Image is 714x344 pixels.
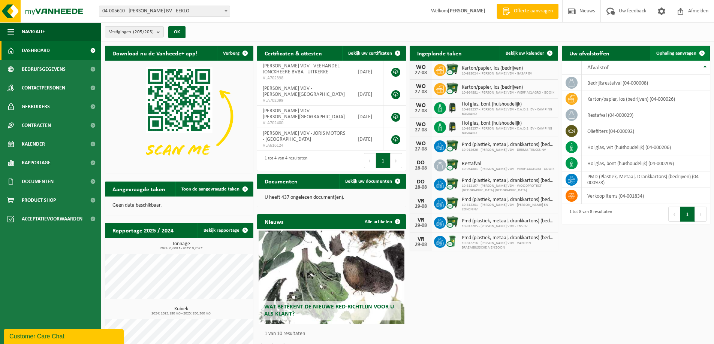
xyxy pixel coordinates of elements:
[99,6,230,16] span: 04-005610 - ELIAS VANDEVOORDE BV - EEKLO
[257,214,291,229] h2: Nieuws
[650,46,710,61] a: Ophaling aanvragen
[105,26,164,37] button: Vestigingen(205/205)
[462,224,554,229] span: 10-812205 - [PERSON_NAME] VDV - TNS BV
[446,120,459,133] img: CR-HR-1C-1000-PES-01
[263,98,346,104] span: VLA702399
[22,172,54,191] span: Documenten
[413,160,428,166] div: DO
[352,128,384,150] td: [DATE]
[446,101,459,114] img: CR-HR-1C-1000-PES-01
[342,46,405,61] a: Bekijk uw certificaten
[263,131,345,142] span: [PERSON_NAME] VDV - JORIS MOTORS - [GEOGRAPHIC_DATA]
[413,109,428,114] div: 27-08
[462,71,532,76] span: 10-928024 - [PERSON_NAME] VDV - GASAP BV
[391,153,402,168] button: Next
[462,184,554,193] span: 10-812197 - [PERSON_NAME] VDV - WOODPROTECT [GEOGRAPHIC_DATA] [GEOGRAPHIC_DATA]
[223,51,239,56] span: Verberg
[263,108,345,120] span: [PERSON_NAME] VDV - [PERSON_NAME][GEOGRAPHIC_DATA]
[22,153,51,172] span: Rapportage
[462,235,554,241] span: Pmd (plastiek, metaal, drankkartons) (bedrijven)
[22,210,82,228] span: Acceptatievoorwaarden
[359,214,405,229] a: Alle artikelen
[413,185,428,190] div: 28-08
[264,304,394,317] span: Wat betekent de nieuwe RED-richtlijn voor u als klant?
[566,206,612,222] div: 1 tot 8 van 8 resultaten
[413,204,428,209] div: 29-08
[446,63,459,76] img: WB-1100-CU
[462,66,532,71] span: Karton/papier, los (bedrijven)
[462,127,554,136] span: 10-988257 - [PERSON_NAME] VDV - C.A.D.S. BV - CAMPING BOSRAND
[105,223,181,237] h2: Rapportage 2025 / 2024
[22,60,66,79] span: Bedrijfsgegevens
[259,231,404,324] a: Wat betekent de nieuwe RED-richtlijn voor u als klant?
[175,182,253,197] a: Toon de aangevraagde taken
[582,171,710,188] td: PMD (Plastiek, Metaal, Drankkartons) (bedrijven) (04-000978)
[413,128,428,133] div: 27-08
[500,46,557,61] a: Bekijk uw kalender
[587,65,609,71] span: Afvalstof
[109,27,154,38] span: Vestigingen
[446,197,459,209] img: WB-1100-CU
[462,203,554,212] span: 10-812201 - [PERSON_NAME] VDV - [PERSON_NAME] EN ZONEN NV
[22,41,50,60] span: Dashboard
[446,216,459,228] img: WB-1100-CU
[462,197,554,203] span: Pmd (plastiek, metaal, drankkartons) (bedrijven)
[181,187,239,192] span: Toon de aangevraagde taken
[410,46,469,60] h2: Ingeplande taken
[263,63,340,75] span: [PERSON_NAME] VDV - VEEHANDEL JONCKHEERE BVBA - UITKERKE
[413,179,428,185] div: DO
[345,179,392,184] span: Bekijk uw documenten
[413,147,428,152] div: 27-08
[695,207,707,222] button: Next
[413,83,428,89] div: WO
[339,174,405,189] a: Bekijk uw documenten
[105,61,253,172] img: Download de VHEPlus App
[105,182,173,196] h2: Aangevraagde taken
[413,103,428,109] div: WO
[446,235,459,247] img: WB-0240-CU
[109,241,253,250] h3: Tonnage
[168,26,186,38] button: OK
[462,121,554,127] span: Hol glas, bont (huishoudelijk)
[109,312,253,316] span: 2024: 1025,180 m3 - 2025: 850,360 m3
[582,155,710,171] td: hol glas, bont (huishoudelijk) (04-000209)
[413,166,428,171] div: 28-08
[462,241,554,250] span: 10-812216 - [PERSON_NAME] VDV - VAN DEN BRAEMBUSSCHE A EN ZOON
[582,75,710,91] td: bedrijfsrestafval (04-000008)
[22,97,50,116] span: Gebruikers
[99,6,230,17] span: 04-005610 - ELIAS VANDEVOORDE BV - EEKLO
[413,122,428,128] div: WO
[413,64,428,70] div: WO
[109,307,253,316] h3: Kubiek
[462,101,554,107] span: Hol glas, bont (huishoudelijk)
[109,247,253,250] span: 2024: 0,608 t - 2025: 0,232 t
[217,46,253,61] button: Verberg
[462,167,554,171] span: 10-964881 - [PERSON_NAME] VDV - WERF ACLAGRO - GOOIK
[265,195,398,200] p: U heeft 437 ongelezen document(en).
[376,153,391,168] button: 1
[582,91,710,107] td: karton/papier, los (bedrijven) (04-000026)
[413,89,428,95] div: 27-08
[562,46,617,60] h2: Uw afvalstoffen
[462,148,554,152] span: 10-912626 - [PERSON_NAME] VDV - DERMA TRUCKS NV
[413,141,428,147] div: WO
[656,51,696,56] span: Ophaling aanvragen
[462,107,554,116] span: 10-988257 - [PERSON_NAME] VDV - C.A.D.S. BV - CAMPING BOSRAND
[364,153,376,168] button: Previous
[448,8,485,14] strong: [PERSON_NAME]
[413,242,428,247] div: 29-08
[582,107,710,123] td: restafval (04-000029)
[257,174,305,188] h2: Documenten
[582,188,710,204] td: verkoop items (04-001834)
[4,328,125,344] iframe: chat widget
[668,207,680,222] button: Previous
[446,158,459,171] img: WB-1100-CU
[352,83,384,106] td: [DATE]
[462,142,554,148] span: Pmd (plastiek, metaal, drankkartons) (bedrijven)
[265,331,402,337] p: 1 van 10 resultaten
[582,139,710,155] td: hol glas, wit (huishoudelijk) (04-000206)
[462,218,554,224] span: Pmd (plastiek, metaal, drankkartons) (bedrijven)
[263,143,346,149] span: VLA616124
[348,51,392,56] span: Bekijk uw certificaten
[413,70,428,76] div: 27-08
